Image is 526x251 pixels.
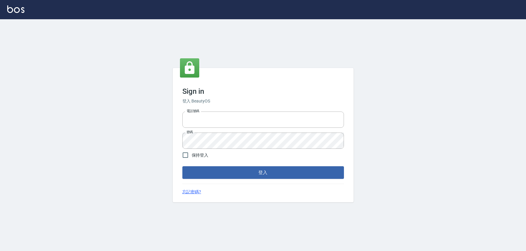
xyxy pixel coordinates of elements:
button: 登入 [182,166,344,179]
label: 密碼 [187,130,193,134]
h6: 登入 BeautyOS [182,98,344,104]
label: 電話號碼 [187,109,199,113]
h3: Sign in [182,87,344,96]
img: Logo [7,5,24,13]
a: 忘記密碼? [182,189,201,195]
span: 保持登入 [192,152,209,158]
